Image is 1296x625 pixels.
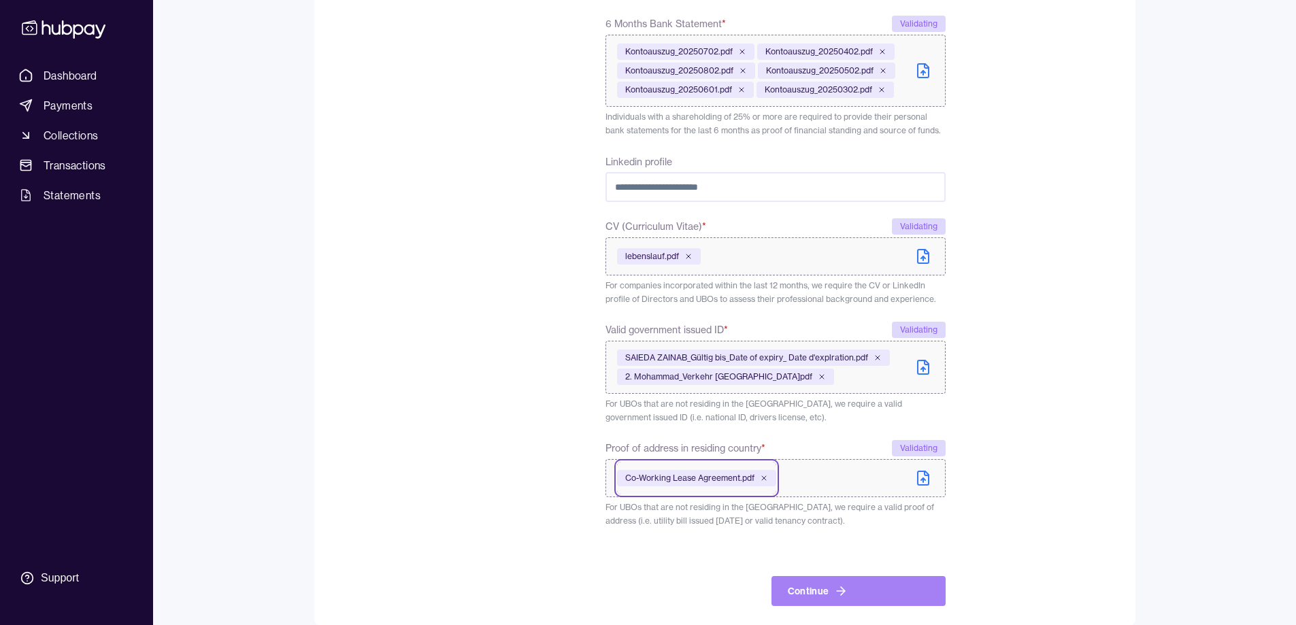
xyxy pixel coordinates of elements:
[625,46,733,57] span: Kontoauszug_20250702.pdf
[765,84,872,95] span: Kontoauszug_20250302.pdf
[625,352,868,363] span: SAIEDA ZAINAB_Gültig bis_Date of expiry_ Date d'explration.pdf
[605,218,706,235] span: CV (Curriculum Vitae)
[605,440,765,456] span: Proof of address in residing country
[625,84,732,95] span: Kontoauszug_20250601.pdf
[892,440,946,456] div: Validating
[766,65,874,76] span: Kontoauszug_20250502.pdf
[14,153,139,178] a: Transactions
[44,67,97,84] span: Dashboard
[605,16,726,32] span: 6 Months Bank Statement
[14,183,139,207] a: Statements
[892,16,946,32] div: Validating
[44,157,106,173] span: Transactions
[892,322,946,338] div: Validating
[605,156,672,168] label: Linkedin profile
[41,571,79,586] div: Support
[625,371,812,382] span: 2. Mohammad_Verkehr [GEOGRAPHIC_DATA]pdf
[14,93,139,118] a: Payments
[14,63,139,88] a: Dashboard
[605,280,936,304] span: For companies incorporated within the last 12 months, we require the CV or LinkedIn profile of Di...
[625,473,754,484] span: Co-Working Lease Agreement.pdf
[44,97,93,114] span: Payments
[44,187,101,203] span: Statements
[605,502,934,526] span: For UBOs that are not residing in the [GEOGRAPHIC_DATA], we require a valid proof of address (i.e...
[771,576,946,606] button: Continue
[605,322,728,338] span: Valid government issued ID
[605,112,941,135] span: Individuals with a shareholding of 25% or more are required to provide their personal bank statem...
[892,218,946,235] div: Validating
[14,123,139,148] a: Collections
[625,65,733,76] span: Kontoauszug_20250802.pdf
[44,127,98,143] span: Collections
[625,251,679,262] span: lebenslauf.pdf
[605,399,902,422] span: For UBOs that are not residing in the [GEOGRAPHIC_DATA], we require a valid government issued ID ...
[765,46,873,57] span: Kontoauszug_20250402.pdf
[14,564,139,592] a: Support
